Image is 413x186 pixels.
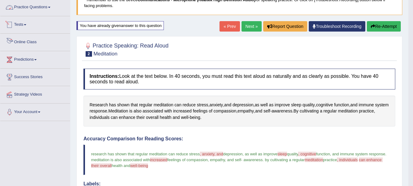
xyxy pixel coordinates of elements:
[224,102,231,108] span: Click to see word definition
[260,102,268,108] span: Click to see word definition
[181,114,188,121] span: Click to see word definition
[0,104,70,119] a: Your Account
[136,114,145,121] span: Click to see word definition
[309,21,365,32] a: Troubleshoot Recording
[91,158,150,162] span: meditation is also associated with
[350,102,357,108] span: Click to see word definition
[255,102,259,108] span: Click to see word definition
[111,114,118,121] span: Click to see word definition
[197,102,208,108] span: Click to see word definition
[316,152,330,156] span: function
[190,114,200,121] span: Click to see word definition
[337,158,358,162] span: , individuals
[241,158,242,162] span: -
[323,158,337,162] span: practice
[153,102,173,108] span: Click to see word definition
[131,102,138,108] span: Click to see word definition
[338,108,358,114] span: Click to see word definition
[263,21,307,32] button: Report Question
[305,158,323,162] span: meditation
[269,102,274,108] span: Click to see word definition
[278,152,287,156] span: sleep
[233,102,254,108] span: Click to see word definition
[86,51,92,57] span: 2
[223,152,243,156] span: depression
[91,152,200,156] span: research has shown that regular meditation can reduce stress
[242,21,262,32] a: Next »
[330,152,331,156] span: ,
[300,108,319,114] span: Click to see word definition
[0,16,70,32] a: Tests
[108,108,128,114] span: Click to see word definition
[359,108,374,114] span: Click to see word definition
[208,158,209,162] span: ,
[263,158,264,162] span: .
[139,102,153,108] span: Click to see word definition
[173,108,192,114] span: Click to see word definition
[146,114,158,121] span: Click to see word definition
[167,158,208,162] span: feelings of compassion
[320,108,322,114] span: Click to see word definition
[238,108,254,114] span: Click to see word definition
[83,96,395,127] div: , , , , , . , , - . , - .
[245,152,278,156] span: as well as improve
[291,102,301,108] span: Click to see word definition
[90,102,108,108] span: Click to see word definition
[117,102,129,108] span: Click to see word definition
[323,108,337,114] span: Click to see word definition
[90,114,109,121] span: Click to see word definition
[334,102,349,108] span: Click to see word definition
[143,108,163,114] span: Click to see word definition
[83,69,395,89] h4: Look at the text below. In 40 seconds, you must read this text aloud as naturally and as clearly ...
[287,152,298,156] span: quality
[264,108,270,114] span: Click to see word definition
[210,158,225,162] span: empathy
[209,102,223,108] span: Click to see word definition
[209,108,212,114] span: Click to see word definition
[150,158,167,162] span: increased
[375,102,389,108] span: Click to see word definition
[243,152,244,156] span: ,
[90,74,119,79] b: Instructions:
[193,108,208,114] span: Click to see word definition
[303,102,315,108] span: Click to see word definition
[293,108,298,114] span: Click to see word definition
[112,163,130,168] span: health and
[134,108,142,114] span: Click to see word definition
[0,34,70,49] a: Online Class
[109,102,116,108] span: Click to see word definition
[0,86,70,101] a: Strategy Videos
[227,158,241,162] span: and self
[243,158,263,162] span: awareness
[332,152,385,156] span: and immune system response
[90,108,107,114] span: Click to see word definition
[119,114,135,121] span: Click to see word definition
[275,102,290,108] span: Click to see word definition
[0,51,70,66] a: Predictions
[183,102,196,108] span: Click to see word definition
[83,136,395,142] h4: Accuracy Comparison for Reading Scores:
[164,108,172,114] span: Click to see word definition
[265,158,305,162] span: by cultivating a regular
[130,163,148,168] span: well-being
[76,21,164,30] div: You have already given answer to this question
[316,102,333,108] span: Click to see word definition
[83,41,168,57] h2: Practice Speaking: Read Aloud
[271,108,292,114] span: Click to see word definition
[385,152,386,156] span: .
[175,102,182,108] span: Click to see word definition
[255,108,262,114] span: Click to see word definition
[160,114,171,121] span: Click to see word definition
[173,114,180,121] span: Click to see word definition
[200,152,223,156] span: , anxiety, and
[94,51,117,57] small: Meditation
[367,21,401,32] button: Re-Attempt
[0,69,70,84] a: Success Stories
[298,152,316,156] span: , cognitive
[214,108,237,114] span: Click to see word definition
[129,108,132,114] span: Click to see word definition
[359,102,374,108] span: Click to see word definition
[225,158,226,162] span: ,
[219,21,240,32] a: « Prev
